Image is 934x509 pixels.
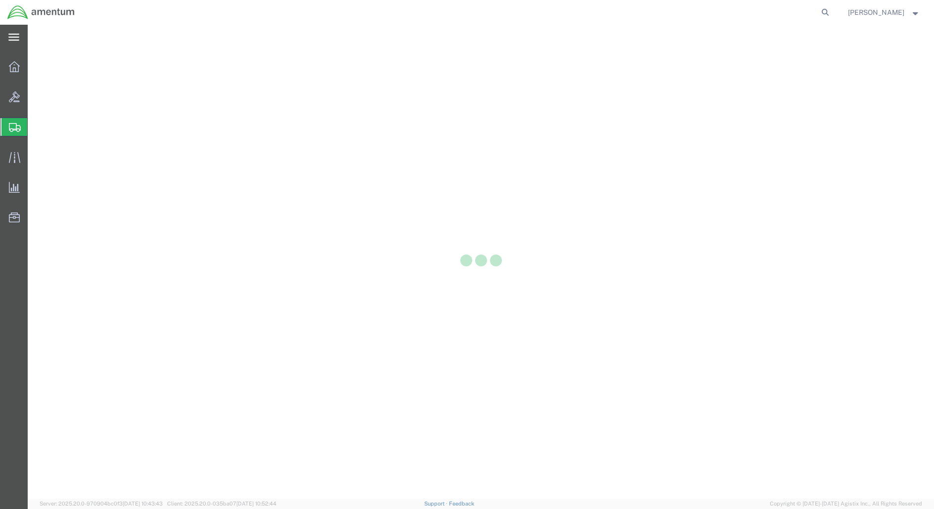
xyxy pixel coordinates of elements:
[236,501,276,507] span: [DATE] 10:52:44
[123,501,163,507] span: [DATE] 10:43:43
[7,5,75,20] img: logo
[424,501,449,507] a: Support
[770,500,922,508] span: Copyright © [DATE]-[DATE] Agistix Inc., All Rights Reserved
[167,501,276,507] span: Client: 2025.20.0-035ba07
[848,7,904,18] span: Paul Usma
[847,6,921,18] button: [PERSON_NAME]
[40,501,163,507] span: Server: 2025.20.0-970904bc0f3
[449,501,474,507] a: Feedback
